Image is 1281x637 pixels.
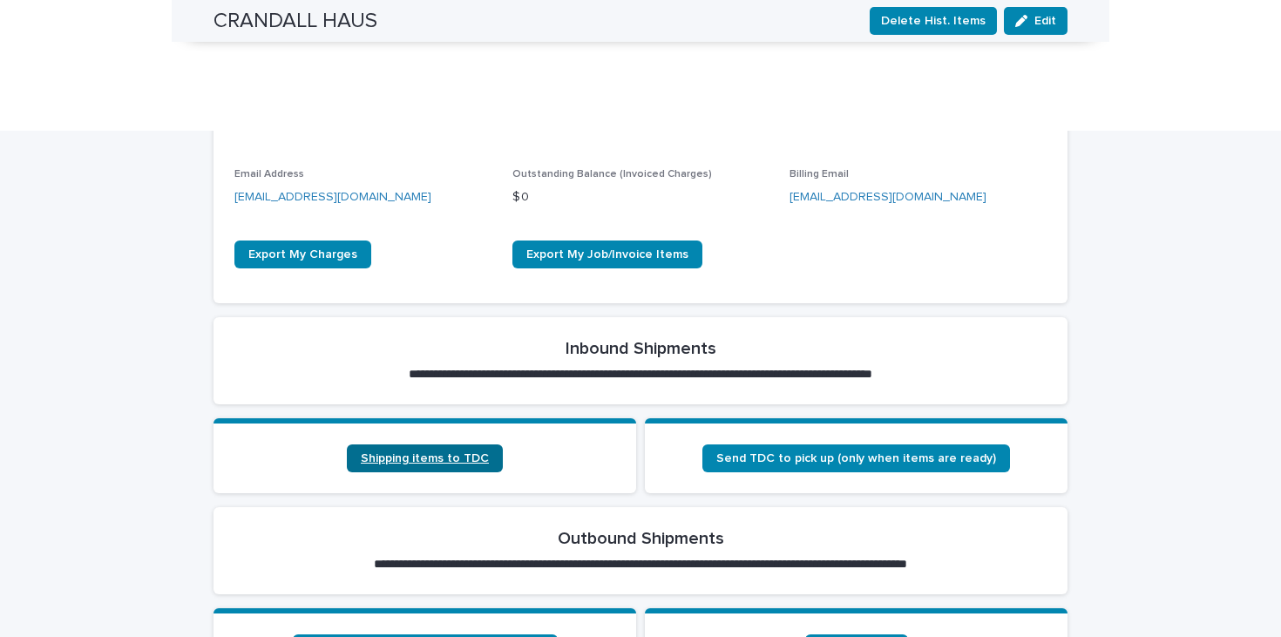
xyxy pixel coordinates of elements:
span: Billing Email [790,169,849,180]
span: Outstanding Balance (Invoiced Charges) [512,169,712,180]
span: Email Address [234,169,304,180]
a: Export My Job/Invoice Items [512,241,702,268]
a: Send TDC to pick up (only when items are ready) [702,444,1010,472]
span: Delete Hist. Items [881,12,986,30]
p: $ 0 [512,188,769,207]
button: Delete Hist. Items [870,7,997,35]
h2: Outbound Shipments [558,528,724,549]
span: Shipping items to TDC [361,452,489,464]
span: Export My Charges [248,248,357,261]
span: Send TDC to pick up (only when items are ready) [716,452,996,464]
h2: CRANDALL HAUS [213,9,377,34]
a: Export My Charges [234,241,371,268]
a: [EMAIL_ADDRESS][DOMAIN_NAME] [234,191,431,203]
h2: Inbound Shipments [566,338,716,359]
span: Edit [1034,15,1056,27]
a: Shipping items to TDC [347,444,503,472]
span: Export My Job/Invoice Items [526,248,688,261]
a: [EMAIL_ADDRESS][DOMAIN_NAME] [790,191,986,203]
button: Edit [1004,7,1067,35]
